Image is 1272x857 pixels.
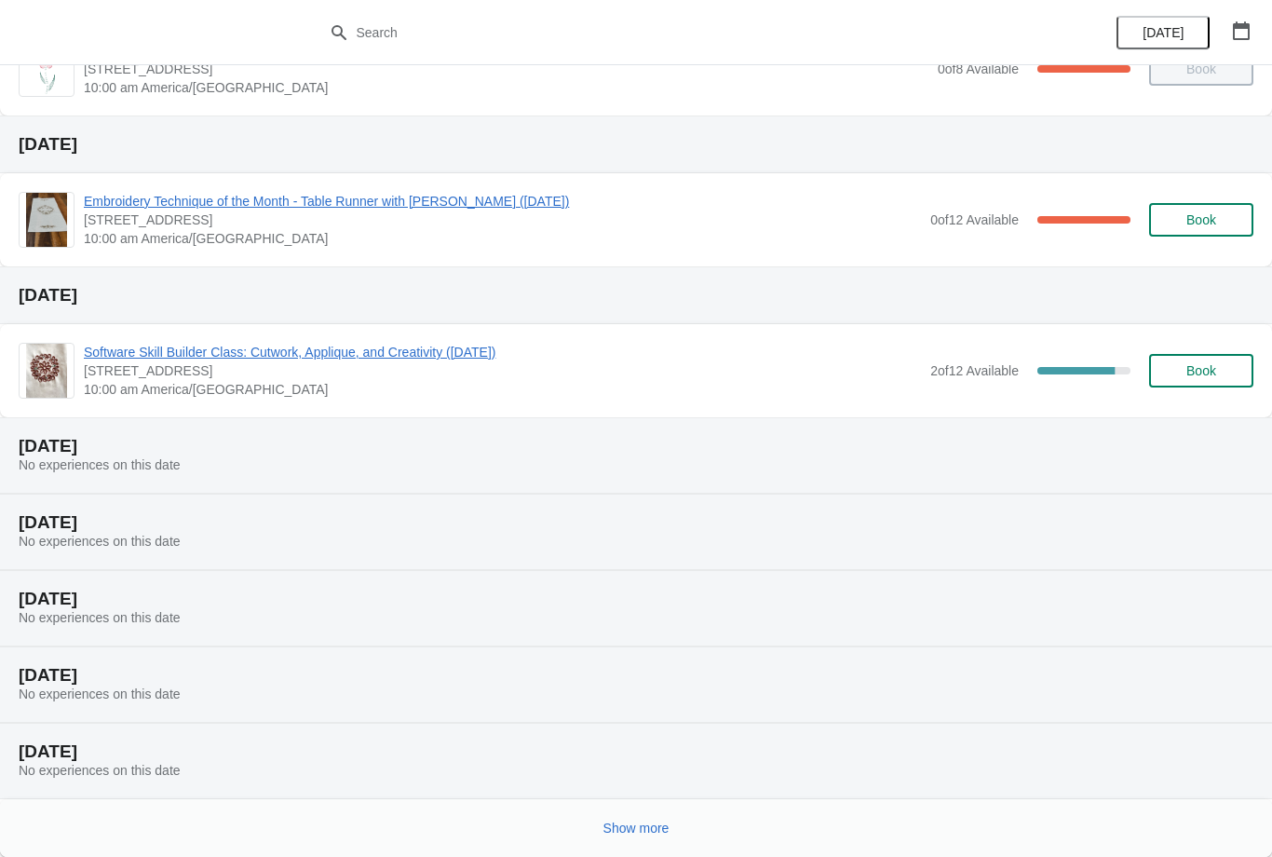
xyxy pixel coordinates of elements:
[84,192,921,211] span: Embroidery Technique of the Month - Table Runner with [PERSON_NAME] ([DATE])
[596,811,677,845] button: Show more
[84,380,921,399] span: 10:00 am America/[GEOGRAPHIC_DATA]
[19,666,1253,685] h2: [DATE]
[19,763,181,778] span: No experiences on this date
[930,212,1019,227] span: 0 of 12 Available
[938,61,1019,76] span: 0 of 8 Available
[84,361,921,380] span: [STREET_ADDRESS]
[19,610,181,625] span: No experiences on this date
[1116,16,1210,49] button: [DATE]
[84,343,921,361] span: Software Skill Builder Class: Cutwork, Applique, and Creativity ([DATE])
[1186,363,1216,378] span: Book
[1186,212,1216,227] span: Book
[356,16,954,49] input: Search
[26,344,67,398] img: Software Skill Builder Class: Cutwork, Applique, and Creativity (September 10, 2025) | 1300 Salem...
[19,590,1253,608] h2: [DATE]
[603,821,670,836] span: Show more
[19,457,181,472] span: No experiences on this date
[19,742,1253,761] h2: [DATE]
[26,193,67,247] img: Embroidery Technique of the Month - Table Runner with BERNINA Cutwork (September 9, 2025) | 1300 ...
[84,60,928,78] span: [STREET_ADDRESS]
[19,286,1253,305] h2: [DATE]
[31,42,62,96] img: Introduction to Software (Sessions in September, October, and November) | 1300 Salem Rd SW, Suite...
[930,363,1019,378] span: 2 of 12 Available
[19,135,1253,154] h2: [DATE]
[1149,354,1253,388] button: Book
[19,534,181,549] span: No experiences on this date
[84,78,928,97] span: 10:00 am America/[GEOGRAPHIC_DATA]
[84,211,921,229] span: [STREET_ADDRESS]
[19,687,181,701] span: No experiences on this date
[1143,25,1184,40] span: [DATE]
[84,229,921,248] span: 10:00 am America/[GEOGRAPHIC_DATA]
[1149,203,1253,237] button: Book
[19,437,1253,456] h2: [DATE]
[19,513,1253,532] h2: [DATE]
